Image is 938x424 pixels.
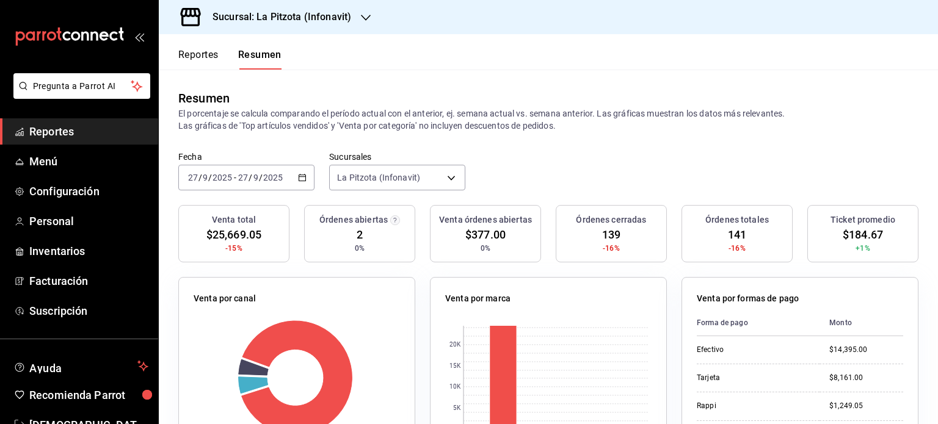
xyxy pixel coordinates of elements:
[602,226,620,243] span: 139
[238,49,282,70] button: Resumen
[705,214,769,226] h3: Órdenes totales
[178,49,282,70] div: navigation tabs
[212,214,256,226] h3: Venta total
[329,153,465,161] label: Sucursales
[194,292,256,305] p: Venta por canal
[319,214,388,226] h3: Órdenes abiertas
[465,226,506,243] span: $377.00
[697,310,820,336] th: Forma de pago
[263,173,283,182] input: ----
[33,80,131,93] span: Pregunta a Parrot AI
[449,342,461,348] text: 20K
[29,153,148,170] span: Menú
[697,292,799,305] p: Venta por formas de pago
[355,243,365,254] span: 0%
[187,173,198,182] input: --
[29,213,148,229] span: Personal
[249,173,252,182] span: /
[13,73,150,99] button: Pregunta a Parrot AI
[178,89,230,107] div: Resumen
[178,49,219,70] button: Reportes
[481,243,490,254] span: 0%
[697,345,810,355] div: Efectivo
[843,226,883,243] span: $184.67
[697,373,810,383] div: Tarjeta
[337,171,420,184] span: La Pitzota (Infonavit)
[831,214,895,226] h3: Ticket promedio
[829,373,903,383] div: $8,161.00
[449,384,461,390] text: 10K
[225,243,242,254] span: -15%
[357,226,363,243] span: 2
[212,173,233,182] input: ----
[29,183,148,199] span: Configuración
[178,107,918,132] p: El porcentaje se calcula comparando el período actual con el anterior, ej. semana actual vs. sema...
[603,243,620,254] span: -16%
[202,173,208,182] input: --
[206,226,261,243] span: $25,669.05
[253,173,259,182] input: --
[439,214,532,226] h3: Venta órdenes abiertas
[29,243,148,259] span: Inventarios
[29,273,148,289] span: Facturación
[856,243,870,254] span: +1%
[697,401,810,411] div: Rappi
[829,401,903,411] div: $1,249.05
[178,153,314,161] label: Fecha
[198,173,202,182] span: /
[453,405,461,412] text: 5K
[238,173,249,182] input: --
[134,32,144,41] button: open_drawer_menu
[29,303,148,319] span: Suscripción
[208,173,212,182] span: /
[829,345,903,355] div: $14,395.00
[820,310,903,336] th: Monto
[29,123,148,140] span: Reportes
[234,173,236,182] span: -
[203,10,351,24] h3: Sucursal: La Pitzota (Infonavit)
[29,387,148,403] span: Recomienda Parrot
[576,214,646,226] h3: Órdenes cerradas
[449,363,461,370] text: 15K
[9,88,150,101] a: Pregunta a Parrot AI
[445,292,511,305] p: Venta por marca
[259,173,263,182] span: /
[29,359,133,373] span: Ayuda
[729,243,746,254] span: -16%
[728,226,746,243] span: 141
